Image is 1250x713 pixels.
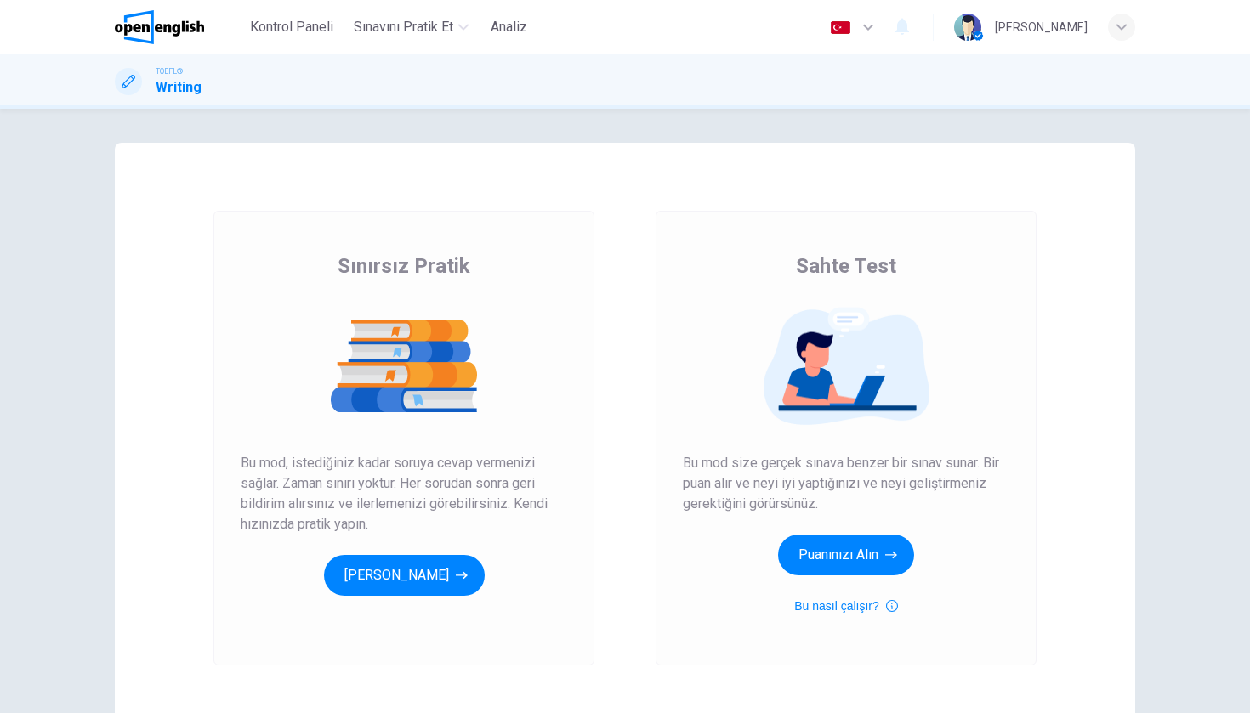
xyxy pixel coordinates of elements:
span: Sınavını Pratik Et [354,17,453,37]
button: Puanınızı Alın [778,535,914,575]
img: Profile picture [954,14,981,41]
img: tr [830,21,851,34]
span: Bu mod, istediğiniz kadar soruya cevap vermenizi sağlar. Zaman sınırı yoktur. Her sorudan sonra g... [241,453,567,535]
span: Sınırsız Pratik [338,252,470,280]
button: Analiz [482,12,537,42]
span: Bu mod size gerçek sınava benzer bir sınav sunar. Bir puan alır ve neyi iyi yaptığınızı ve neyi g... [683,453,1009,514]
div: [PERSON_NAME] [995,17,1088,37]
img: OpenEnglish logo [115,10,204,44]
span: Kontrol Paneli [250,17,333,37]
span: TOEFL® [156,65,183,77]
button: [PERSON_NAME] [324,555,485,596]
button: Bu nasıl çalışır? [794,596,898,616]
h1: Writing [156,77,202,98]
span: Analiz [491,17,527,37]
span: Sahte Test [796,252,896,280]
button: Sınavını Pratik Et [347,12,475,42]
button: Kontrol Paneli [243,12,340,42]
a: OpenEnglish logo [115,10,243,44]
